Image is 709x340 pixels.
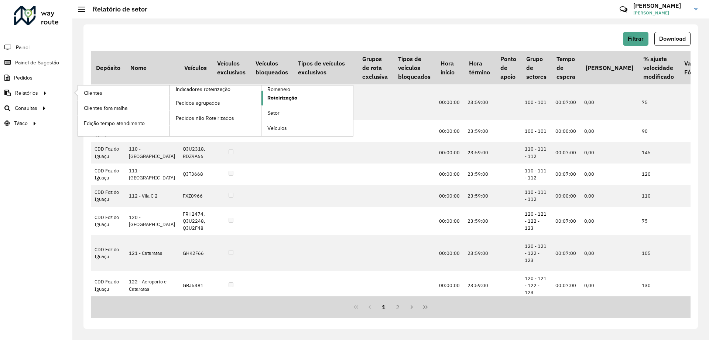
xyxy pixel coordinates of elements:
[580,164,638,185] td: 0,00
[552,164,580,185] td: 00:07:00
[464,164,495,185] td: 23:59:00
[267,109,280,117] span: Setor
[435,164,464,185] td: 00:00:00
[176,85,230,93] span: Indicadores roteirização
[179,51,212,84] th: Veículos
[15,89,38,97] span: Relatórios
[464,185,495,206] td: 23:59:00
[633,10,689,16] span: [PERSON_NAME]
[91,84,125,120] td: CDD Foz do Iguaçu
[638,51,679,84] th: % ajuste velocidade modificado
[580,207,638,236] td: 0,00
[638,271,679,300] td: 130
[78,85,261,136] a: Indicadores roteirização
[580,84,638,120] td: 0,00
[170,95,261,110] a: Pedidos agrupados
[580,235,638,271] td: 0,00
[435,207,464,236] td: 00:00:00
[91,235,125,271] td: CDD Foz do Iguaçu
[638,84,679,120] td: 75
[521,51,551,84] th: Grupo de setores
[125,207,179,236] td: 120 - [GEOGRAPHIC_DATA]
[176,114,234,122] span: Pedidos não Roteirizados
[521,271,551,300] td: 120 - 121 - 122 - 123
[14,119,28,127] span: Tático
[261,91,353,105] a: Roteirização
[91,51,125,84] th: Depósito
[179,235,212,271] td: GHK2F66
[638,235,679,271] td: 105
[552,84,580,120] td: 00:07:00
[495,51,521,84] th: Ponto de apoio
[580,185,638,206] td: 0,00
[638,120,679,142] td: 90
[261,106,353,121] a: Setor
[16,44,30,51] span: Painel
[84,119,145,127] span: Edição tempo atendimento
[125,164,179,185] td: 111 - [GEOGRAPHIC_DATA]
[638,164,679,185] td: 120
[15,59,59,67] span: Painel de Sugestão
[628,36,644,42] span: Filtrar
[267,85,290,93] span: Romaneio
[125,235,179,271] td: 121 - Cataratas
[623,32,648,46] button: Filtrar
[393,51,435,84] th: Tipos de veículos bloqueados
[521,235,551,271] td: 120 - 121 - 122 - 123
[170,111,261,125] a: Pedidos não Roteirizados
[91,271,125,300] td: CDD Foz do Iguaçu
[377,300,391,314] button: 1
[521,164,551,185] td: 110 - 111 - 112
[435,84,464,120] td: 00:00:00
[125,185,179,206] td: 112 - Vila C 2
[580,271,638,300] td: 0,00
[521,207,551,236] td: 120 - 121 - 122 - 123
[176,99,220,107] span: Pedidos agrupados
[521,185,551,206] td: 110 - 111 - 112
[125,142,179,163] td: 110 - [GEOGRAPHIC_DATA]
[580,51,638,84] th: [PERSON_NAME]
[267,94,297,102] span: Roteirização
[552,235,580,271] td: 00:07:00
[435,120,464,142] td: 00:00:00
[14,74,32,82] span: Pedidos
[464,142,495,163] td: 23:59:00
[521,84,551,120] td: 100 - 101
[464,84,495,120] td: 23:59:00
[91,185,125,206] td: CDD Foz do Iguaçu
[464,51,495,84] th: Hora término
[91,142,125,163] td: CDD Foz do Iguaçu
[633,2,689,9] h3: [PERSON_NAME]
[464,235,495,271] td: 23:59:00
[179,142,212,163] td: QJU2318, RDZ9A66
[435,185,464,206] td: 00:00:00
[418,300,432,314] button: Last Page
[435,51,464,84] th: Hora início
[179,185,212,206] td: FXZ0966
[464,207,495,236] td: 23:59:00
[435,142,464,163] td: 00:00:00
[654,32,691,46] button: Download
[91,207,125,236] td: CDD Foz do Iguaçu
[552,271,580,300] td: 00:07:00
[293,51,357,84] th: Tipos de veículos exclusivos
[616,1,631,17] a: Contato Rápido
[78,116,169,131] a: Edição tempo atendimento
[84,104,127,112] span: Clientes fora malha
[212,51,250,84] th: Veículos exclusivos
[261,121,353,136] a: Veículos
[179,207,212,236] td: FRH2474, QJU2248, QJU2F48
[580,120,638,142] td: 0,00
[638,142,679,163] td: 145
[464,120,495,142] td: 23:59:00
[391,300,405,314] button: 2
[552,207,580,236] td: 00:07:00
[125,84,179,120] td: 100 - [GEOGRAPHIC_DATA]
[78,101,169,115] a: Clientes fora malha
[179,271,212,300] td: GBJ5381
[521,120,551,142] td: 100 - 101
[638,185,679,206] td: 110
[464,271,495,300] td: 23:59:00
[78,85,169,100] a: Clientes
[85,5,147,13] h2: Relatório de setor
